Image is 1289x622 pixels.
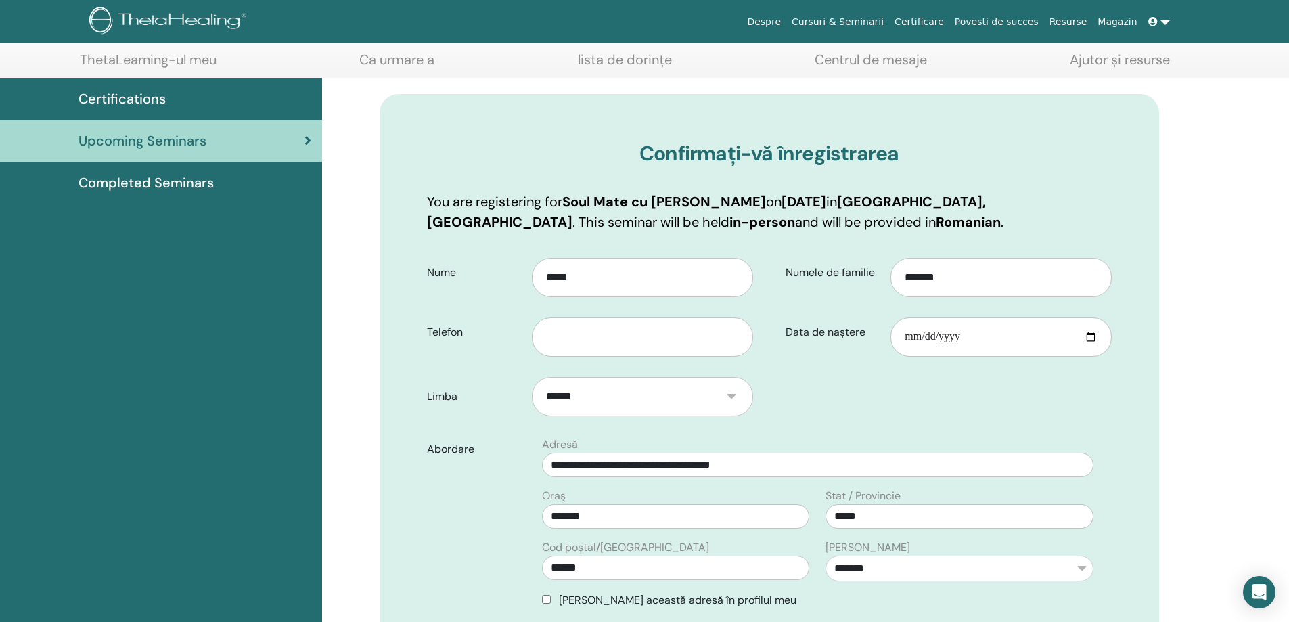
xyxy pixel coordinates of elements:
b: Romanian [936,213,1001,231]
a: Povesti de succes [949,9,1044,35]
span: Certifications [78,89,166,109]
a: Magazin [1092,9,1142,35]
label: Limba [417,384,533,409]
label: Telefon [417,319,533,345]
label: Nume [417,260,533,286]
p: You are registering for on in . This seminar will be held and will be provided in . [427,192,1112,232]
a: Resurse [1044,9,1093,35]
label: Abordare [417,437,535,462]
label: Oraş [542,488,566,504]
a: lista de dorințe [578,51,672,78]
label: Numele de familie [775,260,891,286]
span: [PERSON_NAME] această adresă în profilul meu [559,593,796,607]
label: Adresă [542,437,578,453]
label: [PERSON_NAME] [826,539,910,556]
a: ThetaLearning-ul meu [80,51,217,78]
a: Ajutor și resurse [1070,51,1170,78]
img: logo.png [89,7,251,37]
label: Data de naștere [775,319,891,345]
span: Completed Seminars [78,173,214,193]
a: Ca urmare a [359,51,434,78]
b: in-person [729,213,795,231]
label: Stat / Provincie [826,488,901,504]
h3: Confirmați-vă înregistrarea [427,141,1112,166]
div: Open Intercom Messenger [1243,576,1275,608]
span: Upcoming Seminars [78,131,206,151]
label: Cod poștal/[GEOGRAPHIC_DATA] [542,539,709,556]
a: Centrul de mesaje [815,51,927,78]
b: Soul Mate cu [PERSON_NAME] [562,193,766,210]
a: Cursuri & Seminarii [786,9,889,35]
b: [DATE] [782,193,826,210]
a: Despre [742,9,786,35]
a: Certificare [889,9,949,35]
